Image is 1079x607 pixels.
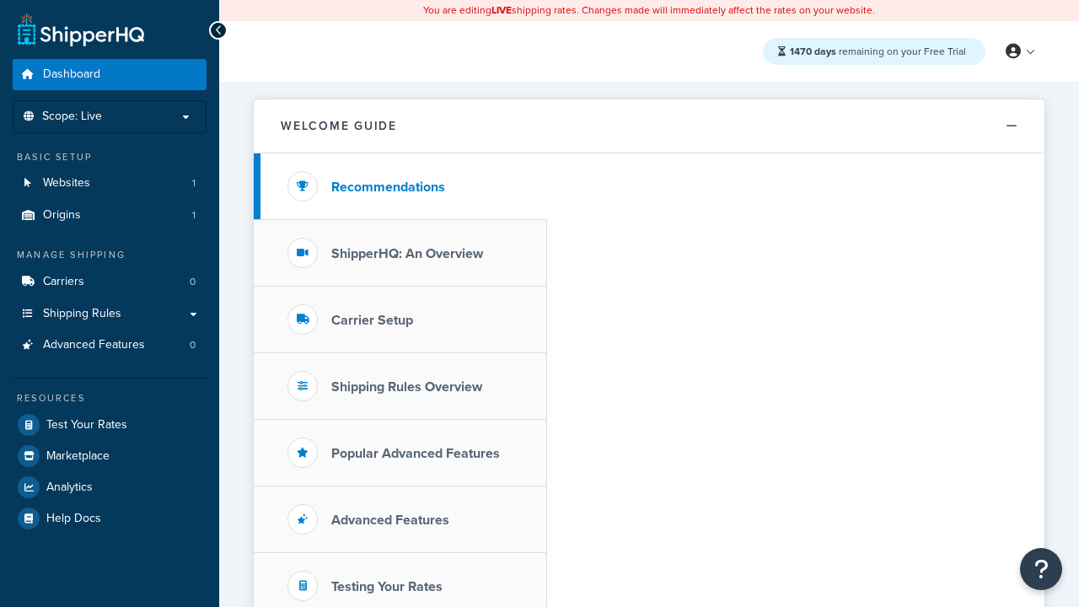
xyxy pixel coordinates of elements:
[13,168,207,199] a: Websites1
[13,391,207,406] div: Resources
[13,266,207,298] li: Carriers
[331,446,500,461] h3: Popular Advanced Features
[331,579,443,594] h3: Testing Your Rates
[491,3,512,18] b: LIVE
[46,449,110,464] span: Marketplace
[46,512,101,526] span: Help Docs
[190,338,196,352] span: 0
[192,208,196,223] span: 1
[13,266,207,298] a: Carriers0
[331,513,449,528] h3: Advanced Features
[43,67,100,82] span: Dashboard
[13,248,207,262] div: Manage Shipping
[790,44,966,59] span: remaining on your Free Trial
[42,110,102,124] span: Scope: Live
[43,338,145,352] span: Advanced Features
[43,176,90,191] span: Websites
[192,176,196,191] span: 1
[13,200,207,231] a: Origins1
[13,330,207,361] a: Advanced Features0
[331,246,483,261] h3: ShipperHQ: An Overview
[46,418,127,432] span: Test Your Rates
[13,472,207,502] a: Analytics
[331,379,482,395] h3: Shipping Rules Overview
[254,99,1044,153] button: Welcome Guide
[13,168,207,199] li: Websites
[43,307,121,321] span: Shipping Rules
[190,275,196,289] span: 0
[43,208,81,223] span: Origins
[13,200,207,231] li: Origins
[13,298,207,330] a: Shipping Rules
[13,503,207,534] a: Help Docs
[13,330,207,361] li: Advanced Features
[43,275,84,289] span: Carriers
[281,120,397,132] h2: Welcome Guide
[1020,548,1062,590] button: Open Resource Center
[13,441,207,471] a: Marketplace
[790,44,836,59] strong: 1470 days
[13,410,207,440] a: Test Your Rates
[13,150,207,164] div: Basic Setup
[331,180,445,195] h3: Recommendations
[46,481,93,495] span: Analytics
[13,59,207,90] a: Dashboard
[331,313,413,328] h3: Carrier Setup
